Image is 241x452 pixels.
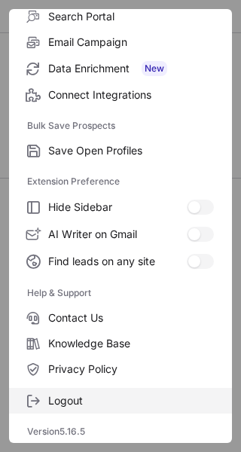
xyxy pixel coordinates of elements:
[48,311,214,325] span: Contact Us
[27,281,214,305] label: Help & Support
[48,88,214,102] span: Connect Integrations
[9,420,232,444] div: Version 5.16.5
[48,144,214,157] span: Save Open Profiles
[9,194,232,221] label: Hide Sidebar
[142,61,167,76] span: New
[9,29,232,55] label: Email Campaign
[9,331,232,356] label: Knowledge Base
[48,228,187,241] span: AI Writer on Gmail
[9,138,232,163] label: Save Open Profiles
[27,114,214,138] label: Bulk Save Prospects
[9,388,232,414] label: Logout
[9,4,232,29] label: Search Portal
[9,82,232,108] label: Connect Integrations
[9,248,232,275] label: Find leads on any site
[48,394,214,408] span: Logout
[9,55,232,82] label: Data Enrichment New
[48,255,187,268] span: Find leads on any site
[48,61,214,76] span: Data Enrichment
[9,221,232,248] label: AI Writer on Gmail
[48,362,214,376] span: Privacy Policy
[9,356,232,382] label: Privacy Policy
[48,10,214,23] span: Search Portal
[48,337,214,350] span: Knowledge Base
[48,35,214,49] span: Email Campaign
[9,305,232,331] label: Contact Us
[27,169,214,194] label: Extension Preference
[48,200,187,214] span: Hide Sidebar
